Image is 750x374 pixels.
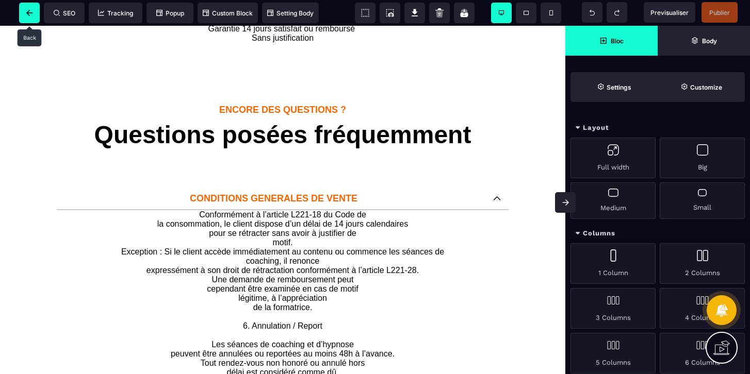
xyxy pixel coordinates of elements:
[611,37,624,45] strong: Bloc
[658,72,745,102] span: Open Style Manager
[660,288,745,329] div: 4 Columns
[380,3,400,23] span: Screenshot
[607,83,631,91] strong: Settings
[570,243,656,284] div: 1 Column
[98,9,133,17] span: Tracking
[660,138,745,178] div: Big
[660,182,745,219] div: Small
[570,333,656,373] div: 5 Columns
[644,2,695,23] span: Preview
[570,288,656,329] div: 3 Columns
[690,83,722,91] strong: Customize
[660,243,745,284] div: 2 Columns
[565,26,658,56] span: Open Blocks
[658,26,750,56] span: Open Layer Manager
[565,118,750,138] div: Layout
[64,167,483,178] p: CONDITIONS GENERALES DE VENTE
[565,224,750,243] div: Columns
[570,182,656,219] div: Medium
[156,9,184,17] span: Popup
[650,9,689,16] span: Previsualiser
[54,9,75,17] span: SEO
[702,37,717,45] strong: Body
[203,9,253,17] span: Custom Block
[570,72,658,102] span: Settings
[660,333,745,373] div: 6 Columns
[709,9,730,16] span: Publier
[355,3,376,23] span: View components
[570,138,656,178] div: Full width
[59,76,506,92] text: ENCORE DES QUESTIONS ?
[267,9,314,17] span: Setting Body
